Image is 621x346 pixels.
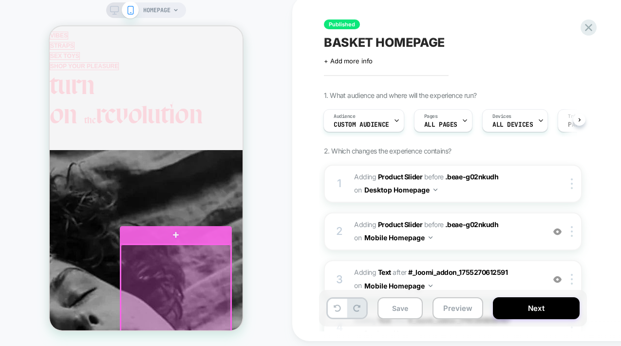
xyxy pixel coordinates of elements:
[378,173,422,181] b: Product Slider
[568,121,601,128] span: Page Load
[335,270,344,289] div: 3
[354,173,422,181] span: Adding
[492,121,533,128] span: ALL DEVICES
[324,147,451,155] span: 2. Which changes the experience contains?
[324,35,445,50] span: BASKET HOMEPAGE
[0,26,30,33] span: Sex Toys
[424,113,438,120] span: Pages
[354,220,422,229] span: Adding
[424,220,444,229] span: BEFORE
[429,285,433,287] img: down arrow
[335,222,344,241] div: 2
[408,268,508,276] span: #_loomi_addon_1755270612591
[364,231,433,245] button: Mobile Homepage
[492,113,511,120] span: Devices
[553,275,562,284] img: crossed eye
[571,274,573,285] img: close
[324,91,476,99] span: 1. What audience and where will the experience run?
[571,226,573,237] img: close
[433,297,483,319] button: Preview
[445,220,498,229] span: .beae-g02nkudh
[493,297,580,319] button: Next
[377,297,423,319] button: Save
[35,88,46,100] span: the
[378,268,391,276] b: Text
[424,121,457,128] span: ALL PAGES
[354,231,361,244] span: on
[429,236,433,239] img: down arrow
[445,173,498,181] span: .beae-g02nkudh
[334,121,389,128] span: Custom Audience
[334,113,356,120] span: Audience
[433,189,437,191] img: down arrow
[364,279,433,293] button: Mobile Homepage
[46,72,153,106] span: revolution
[354,184,361,196] span: on
[378,220,422,229] b: Product Slider
[0,37,69,43] span: Shop your Pleasure
[324,19,360,29] span: Published
[393,268,407,276] span: AFTER
[143,2,170,18] span: HOMEPAGE
[0,6,18,13] span: Vibes
[364,183,437,197] button: Desktop Homepage
[335,174,344,193] div: 1
[568,113,587,120] span: Trigger
[324,57,373,65] span: + Add more info
[553,228,562,236] img: crossed eye
[354,268,391,276] span: Adding
[354,279,361,291] span: on
[0,16,24,23] span: Straps
[571,178,573,189] img: close
[424,173,444,181] span: BEFORE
